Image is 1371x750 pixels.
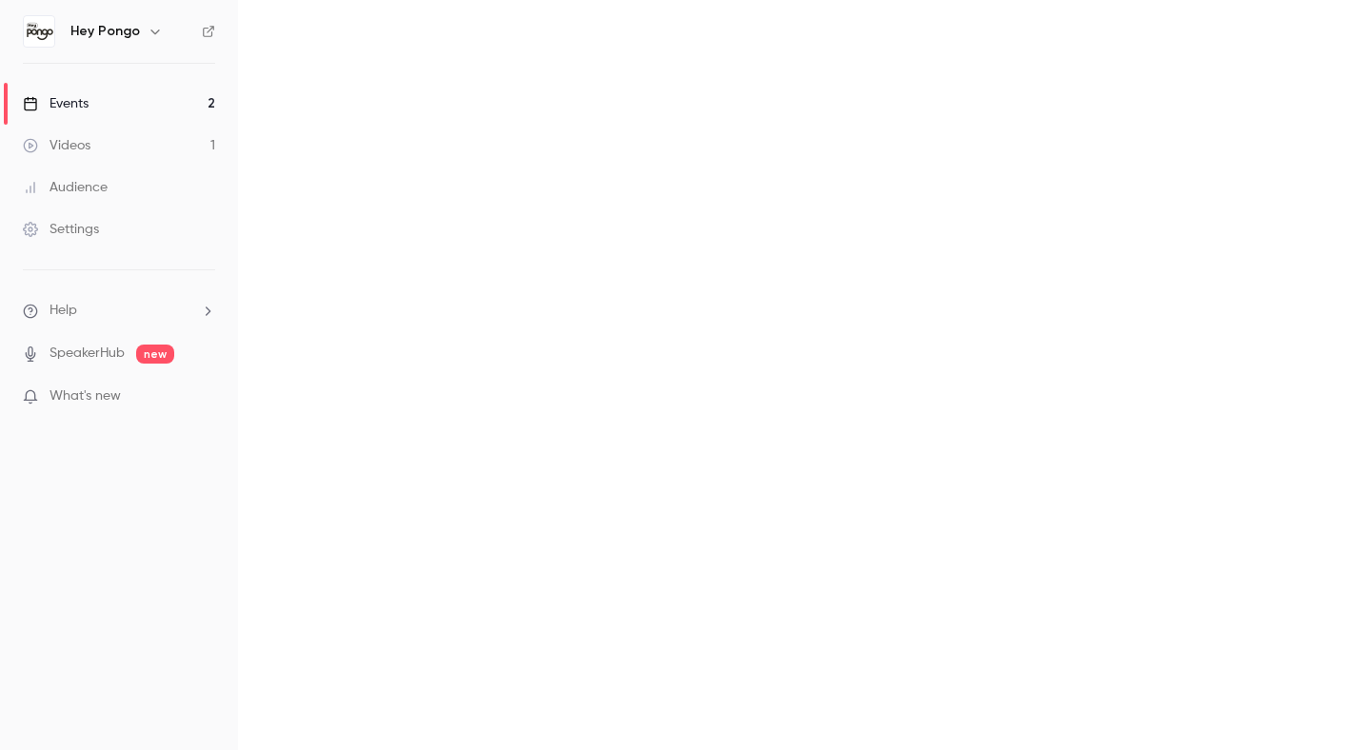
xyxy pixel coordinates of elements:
[23,178,108,197] div: Audience
[136,345,174,364] span: new
[23,136,90,155] div: Videos
[50,344,125,364] a: SpeakerHub
[70,22,140,41] h6: Hey Pongo
[50,301,77,321] span: Help
[50,386,121,406] span: What's new
[23,301,215,321] li: help-dropdown-opener
[23,94,89,113] div: Events
[23,220,99,239] div: Settings
[24,16,54,47] img: Hey Pongo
